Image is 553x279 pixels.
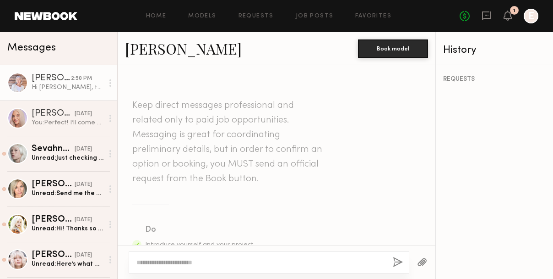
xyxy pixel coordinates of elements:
[239,13,274,19] a: Requests
[188,13,216,19] a: Models
[146,13,167,19] a: Home
[32,154,103,162] div: Unread: Just checking in. Haven’t heard anything back from you on IG
[32,251,75,260] div: [PERSON_NAME]
[524,9,538,23] a: E
[32,180,75,189] div: [PERSON_NAME]
[32,145,75,154] div: Sevahna d.
[32,189,103,198] div: Unread: Send me the details and I’ll be there on the 10th! Looking forward to it!
[355,13,391,19] a: Favorites
[443,45,546,56] div: History
[75,216,92,224] div: [DATE]
[132,98,325,186] header: Keep direct messages professional and related only to paid job opportunities. Messaging is great ...
[32,109,75,118] div: [PERSON_NAME]
[125,39,242,58] a: [PERSON_NAME]
[443,76,546,83] div: REQUESTS
[145,242,255,248] span: Introduce yourself and your project.
[75,110,92,118] div: [DATE]
[32,215,75,224] div: [PERSON_NAME]
[75,251,92,260] div: [DATE]
[32,118,103,127] div: You: Perfect! I’ll come up now
[32,83,103,92] div: Hi [PERSON_NAME], thanks for reaching out! Yes, I’m currently available [DATE] and can do toner a...
[75,145,92,154] div: [DATE]
[32,224,103,233] div: Unread: Hi! Thanks so much for reaching out! Unfortunately I am not available that day
[71,74,92,83] div: 2:50 PM
[75,180,92,189] div: [DATE]
[145,223,262,236] div: Do
[358,39,428,58] button: Book model
[7,43,56,53] span: Messages
[296,13,334,19] a: Job Posts
[32,74,71,83] div: [PERSON_NAME]
[32,260,103,268] div: Unread: Here’s what my hair/roots look like right now for reference :)
[358,44,428,52] a: Book model
[513,8,515,13] div: 1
